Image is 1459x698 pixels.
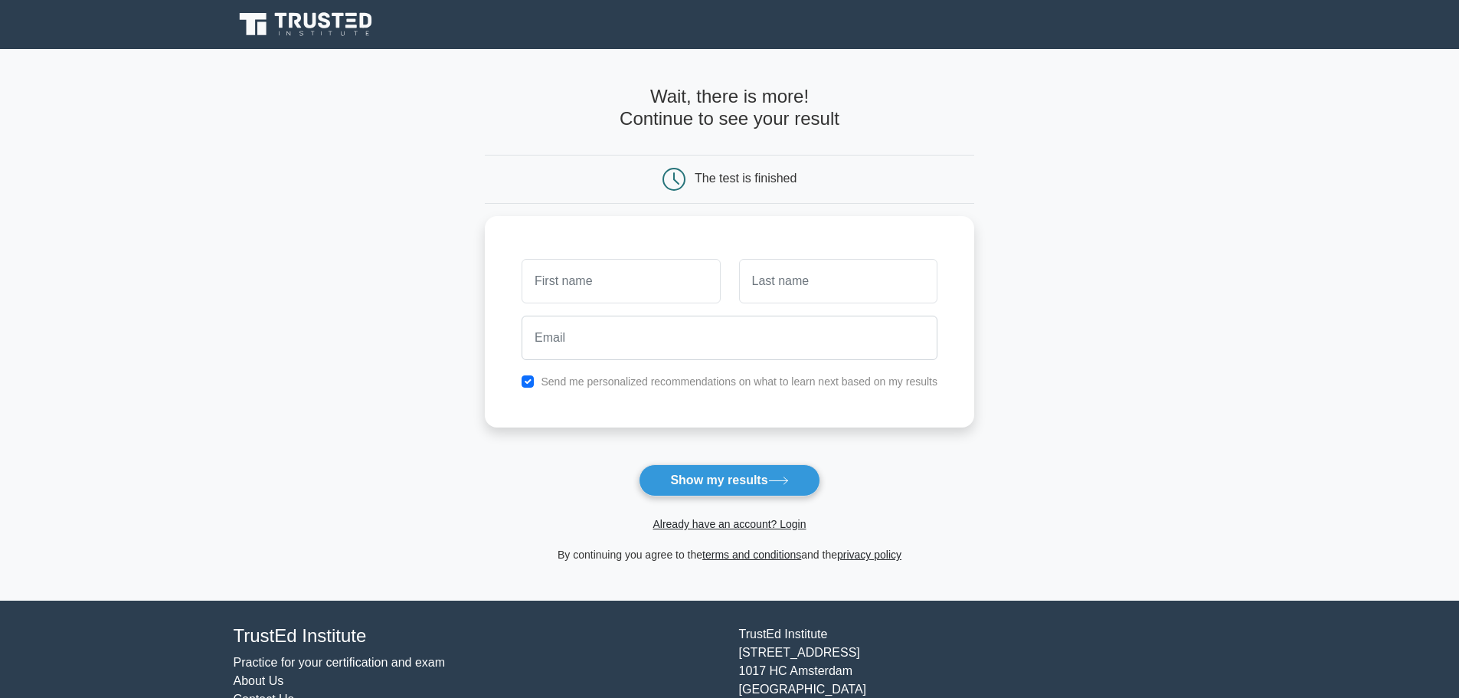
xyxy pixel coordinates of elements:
a: Already have an account? Login [653,518,806,530]
input: Email [522,316,937,360]
a: About Us [234,674,284,687]
input: Last name [739,259,937,303]
label: Send me personalized recommendations on what to learn next based on my results [541,375,937,388]
a: terms and conditions [702,549,801,561]
h4: Wait, there is more! Continue to see your result [485,86,974,130]
h4: TrustEd Institute [234,625,721,647]
div: The test is finished [695,172,797,185]
input: First name [522,259,720,303]
div: By continuing you agree to the and the [476,546,983,564]
a: Practice for your certification and exam [234,656,446,669]
button: Show my results [639,464,819,496]
a: privacy policy [837,549,901,561]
